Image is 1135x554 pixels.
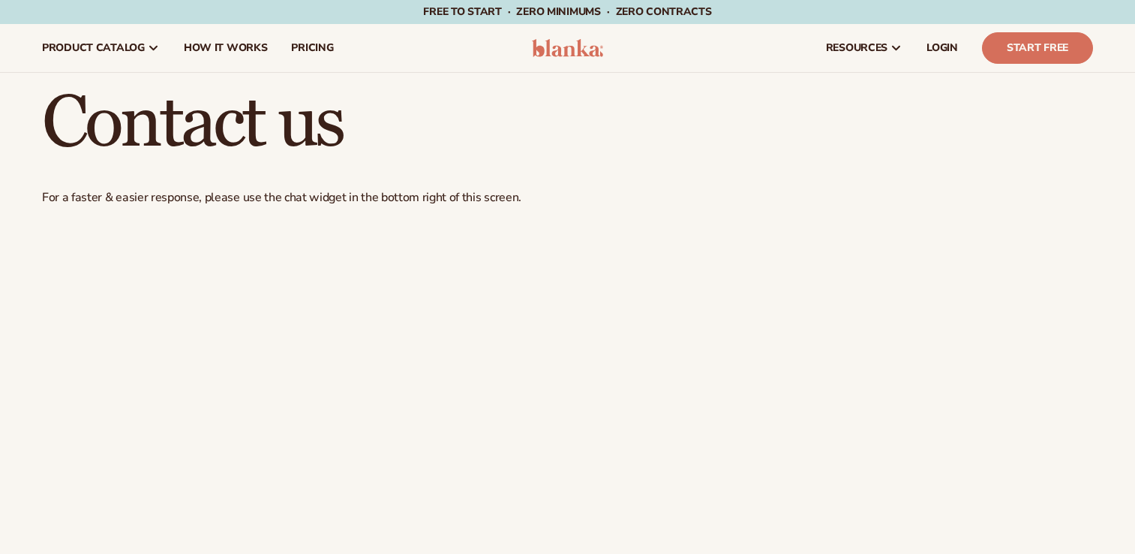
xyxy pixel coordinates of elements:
[814,24,914,72] a: resources
[42,190,1093,206] p: For a faster & easier response, please use the chat widget in the bottom right of this screen.
[30,24,172,72] a: product catalog
[982,32,1093,64] a: Start Free
[423,5,711,19] span: Free to start · ZERO minimums · ZERO contracts
[172,24,280,72] a: How It Works
[184,42,268,54] span: How It Works
[826,42,887,54] span: resources
[291,42,333,54] span: pricing
[926,42,958,54] span: LOGIN
[279,24,345,72] a: pricing
[914,24,970,72] a: LOGIN
[42,42,145,54] span: product catalog
[532,39,603,57] img: logo
[42,88,1093,160] h1: Contact us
